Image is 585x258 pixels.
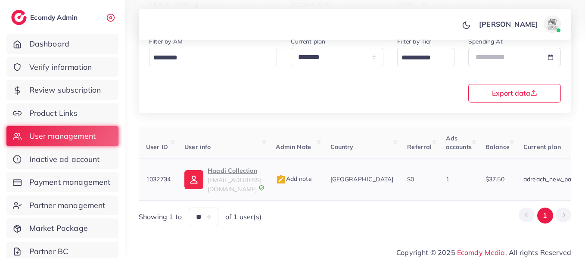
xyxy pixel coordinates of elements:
h2: Ecomdy Admin [30,13,80,22]
span: Referral [407,143,432,151]
a: logoEcomdy Admin [11,10,80,25]
img: ic-user-info.36bf1079.svg [184,170,203,189]
span: Dashboard [29,38,69,50]
span: Country [330,143,354,151]
a: [PERSON_NAME]avatar [474,16,564,33]
a: Partner management [6,196,118,215]
span: Payment management [29,177,111,188]
span: User ID [146,143,168,151]
a: Ecomdy Media [457,248,505,257]
span: 1032734 [146,175,171,183]
input: Search for option [398,51,443,65]
span: Verify information [29,62,92,73]
img: 9CAL8B2pu8EFxCJHYAAAAldEVYdGRhdGU6Y3JlYXRlADIwMjItMTItMDlUMDQ6NTg6MzkrMDA6MDBXSlgLAAAAJXRFWHRkYXR... [258,185,264,191]
span: Add note [276,175,312,183]
a: Verify information [6,57,118,77]
button: Go to page 1 [537,208,553,224]
ul: Pagination [519,208,571,224]
a: Dashboard [6,34,118,54]
span: Balance [485,143,510,151]
span: Showing 1 to [139,212,182,222]
a: Payment management [6,172,118,192]
a: Market Package [6,218,118,238]
span: User info [184,143,211,151]
a: User management [6,126,118,146]
span: $0 [407,175,414,183]
span: Product Links [29,108,78,119]
a: Review subscription [6,80,118,100]
a: Product Links [6,103,118,123]
span: User management [29,131,96,142]
p: Haadi Collection [208,165,261,176]
div: Search for option [149,48,277,66]
div: Search for option [397,48,454,66]
span: Inactive ad account [29,154,100,165]
a: Haadi Collection[EMAIL_ADDRESS][DOMAIN_NAME] [184,165,261,193]
img: logo [11,10,27,25]
span: , All rights Reserved [505,247,571,258]
span: 1 [446,175,449,183]
span: Partner management [29,200,106,211]
span: Review subscription [29,84,101,96]
img: avatar [544,16,561,33]
span: Market Package [29,223,88,234]
span: $37.50 [485,175,504,183]
img: admin_note.cdd0b510.svg [276,174,286,185]
p: [PERSON_NAME] [479,19,538,29]
span: Export data [492,90,537,96]
button: Export data [468,84,561,103]
span: [GEOGRAPHIC_DATA] [330,175,394,183]
span: of 1 user(s) [225,212,261,222]
span: Ads accounts [446,134,472,151]
span: Copyright © 2025 [396,247,571,258]
span: [EMAIL_ADDRESS][DOMAIN_NAME] [208,176,261,193]
a: Inactive ad account [6,149,118,169]
input: Search for option [150,51,266,65]
span: Admin Note [276,143,311,151]
span: Current plan [523,143,561,151]
span: Partner BC [29,246,68,257]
